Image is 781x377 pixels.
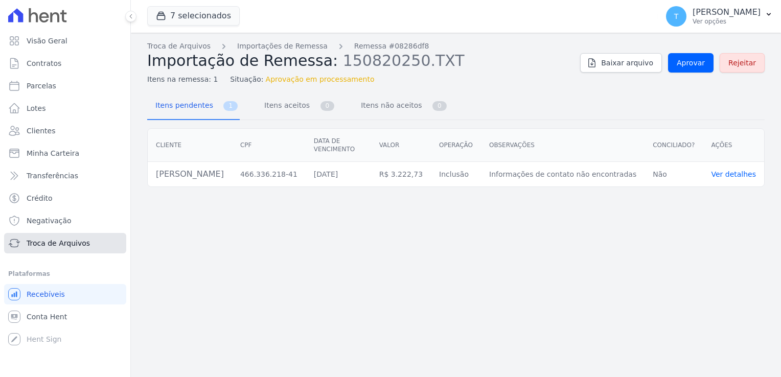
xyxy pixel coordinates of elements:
[720,53,765,73] a: Rejeitar
[4,284,126,304] a: Recebíveis
[27,289,65,299] span: Recebíveis
[320,101,335,111] span: 0
[432,101,447,111] span: 0
[4,166,126,186] a: Transferências
[677,58,705,68] span: Aprovar
[8,268,122,280] div: Plataformas
[27,103,46,113] span: Lotes
[232,129,306,162] th: CPF
[147,74,218,85] span: Itens na remessa: 1
[355,95,424,115] span: Itens não aceitos
[658,2,781,31] button: T [PERSON_NAME] Ver opções
[481,162,645,187] td: Informações de contato não encontradas
[4,53,126,74] a: Contratos
[343,51,465,69] span: 150820250.TXT
[601,58,653,68] span: Baixar arquivo
[693,7,761,17] p: [PERSON_NAME]
[147,93,240,120] a: Itens pendentes 1
[27,126,55,136] span: Clientes
[27,81,56,91] span: Parcelas
[645,162,703,187] td: Não
[4,210,126,231] a: Negativação
[147,52,338,69] span: Importação de Remessa:
[431,129,481,162] th: Operação
[703,129,764,162] th: Ações
[27,193,53,203] span: Crédito
[27,238,90,248] span: Troca de Arquivos
[580,53,662,73] a: Baixar arquivo
[481,129,645,162] th: Observações
[27,216,72,226] span: Negativação
[4,188,126,208] a: Crédito
[711,170,756,178] a: Ver detalhes
[232,162,306,187] td: 466.336.218-41
[148,129,232,162] th: Cliente
[306,162,371,187] td: [DATE]
[148,162,232,187] td: [PERSON_NAME]
[728,58,756,68] span: Rejeitar
[4,121,126,141] a: Clientes
[149,95,215,115] span: Itens pendentes
[674,13,679,20] span: T
[4,143,126,163] a: Minha Carteira
[256,93,336,120] a: Itens aceitos 0
[4,31,126,51] a: Visão Geral
[27,148,79,158] span: Minha Carteira
[306,129,371,162] th: Data de vencimento
[27,58,61,68] span: Contratos
[645,129,703,162] th: Conciliado?
[237,41,328,52] a: Importações de Remessa
[431,162,481,187] td: Inclusão
[693,17,761,26] p: Ver opções
[371,162,431,187] td: R$ 3.222,73
[147,6,240,26] button: 7 selecionados
[4,76,126,96] a: Parcelas
[4,98,126,119] a: Lotes
[266,74,375,85] span: Aprovação em processamento
[668,53,714,73] a: Aprovar
[258,95,312,115] span: Itens aceitos
[4,233,126,253] a: Troca de Arquivos
[371,129,431,162] th: Valor
[27,171,78,181] span: Transferências
[230,74,263,85] span: Situação:
[354,41,429,52] a: Remessa #08286df8
[27,312,67,322] span: Conta Hent
[27,36,67,46] span: Visão Geral
[4,307,126,327] a: Conta Hent
[147,41,572,52] nav: Breadcrumb
[223,101,238,111] span: 1
[147,41,211,52] a: Troca de Arquivos
[353,93,449,120] a: Itens não aceitos 0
